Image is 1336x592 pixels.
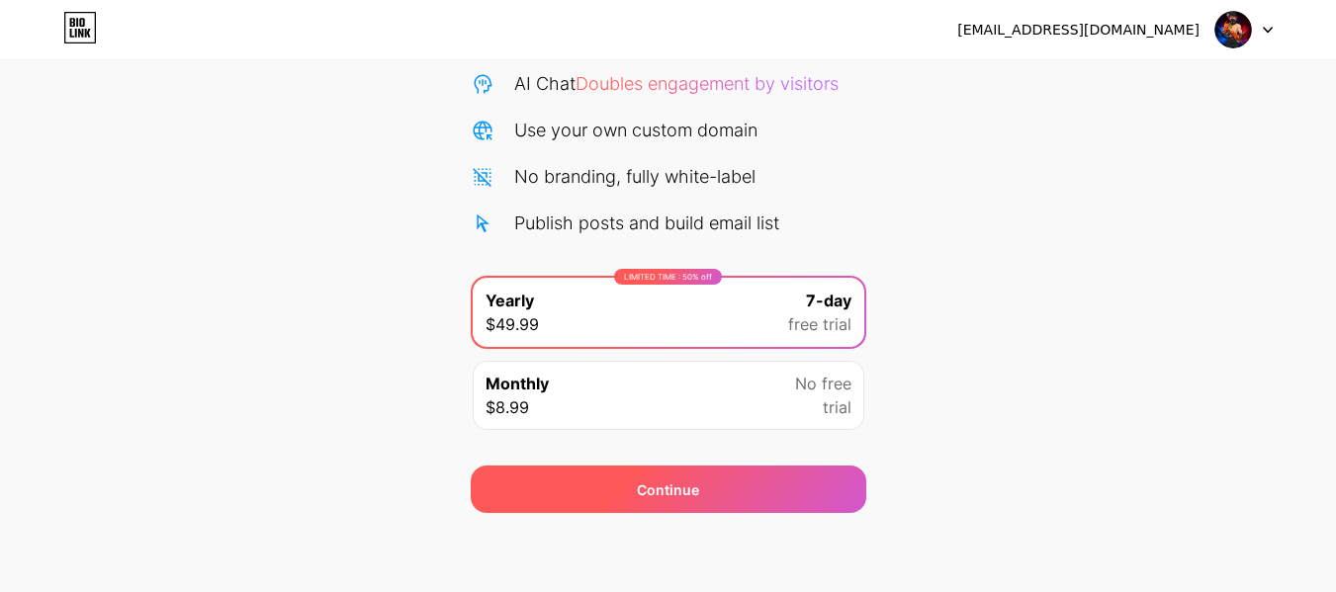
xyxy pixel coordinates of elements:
[486,395,529,419] span: $8.99
[957,20,1200,41] div: [EMAIL_ADDRESS][DOMAIN_NAME]
[514,117,757,143] div: Use your own custom domain
[514,70,839,97] div: AI Chat
[637,479,699,500] span: Continue
[514,210,779,236] div: Publish posts and build email list
[788,312,851,336] span: free trial
[823,395,851,419] span: trial
[1214,11,1252,48] img: mahiyt
[486,289,534,312] span: Yearly
[806,289,851,312] span: 7-day
[486,372,549,395] span: Monthly
[614,269,722,285] div: LIMITED TIME : 50% off
[576,73,839,94] span: Doubles engagement by visitors
[514,163,756,190] div: No branding, fully white-label
[795,372,851,395] span: No free
[486,312,539,336] span: $49.99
